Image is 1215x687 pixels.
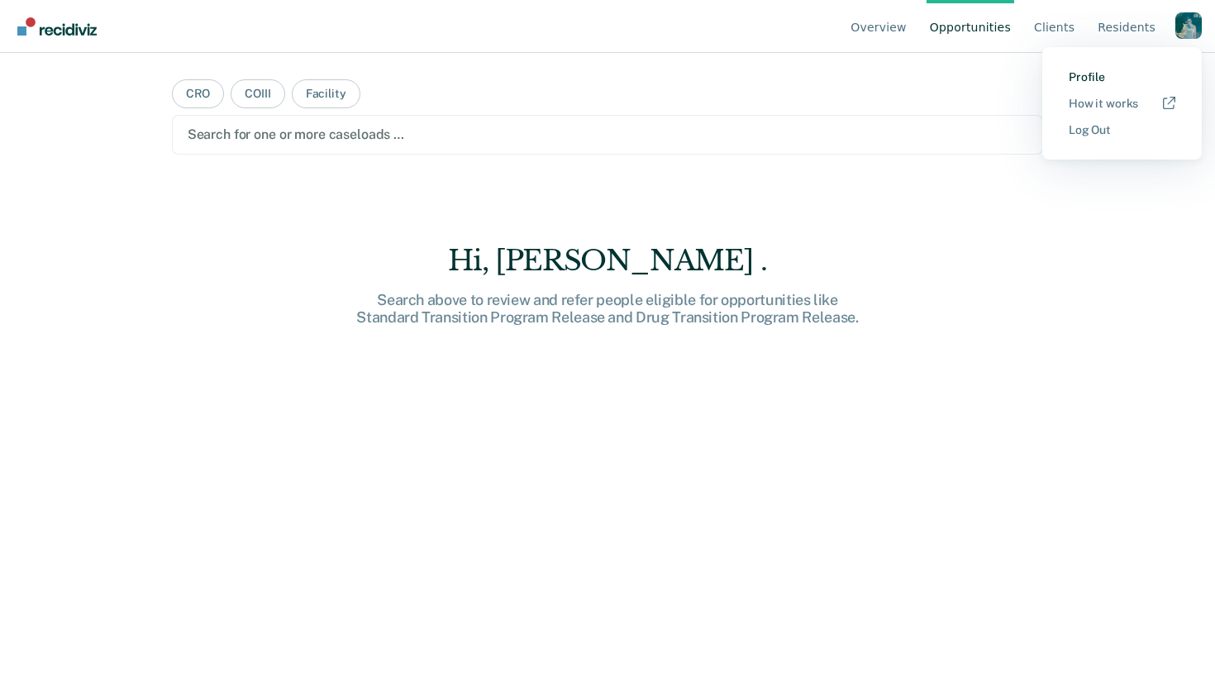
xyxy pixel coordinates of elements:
button: COIII [231,79,284,108]
button: Facility [292,79,360,108]
button: CRO [172,79,225,108]
a: Profile [1069,70,1175,84]
a: Log Out [1069,123,1175,137]
div: Profile menu [1042,47,1202,160]
div: Search above to review and refer people eligible for opportunities like Standard Transition Progr... [343,291,872,327]
div: Hi, [PERSON_NAME] . [343,244,872,278]
a: How it works [1069,97,1175,111]
button: Profile dropdown button [1175,12,1202,39]
img: Recidiviz [17,17,97,36]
